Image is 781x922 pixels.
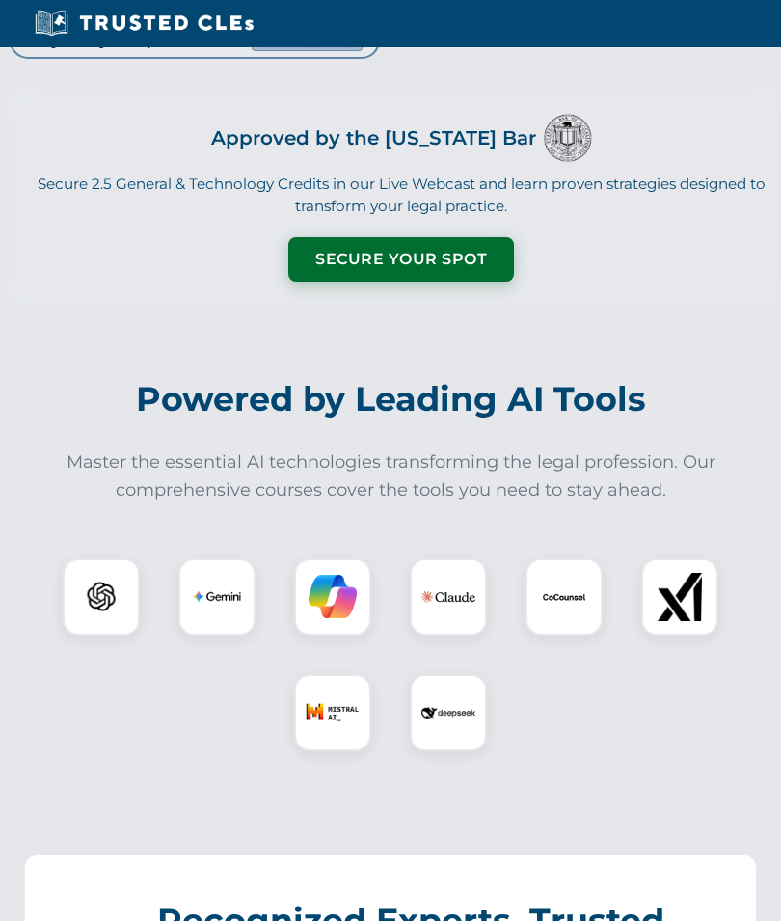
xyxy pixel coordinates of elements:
img: Mistral AI Logo [306,687,360,741]
div: Gemini [178,559,256,637]
img: CoCounsel Logo [540,574,588,622]
button: Secure Your Spot [288,238,514,283]
img: Gemini Logo [193,574,241,622]
p: Secure 2.5 General & Technology Credits in our Live Webcast and learn proven strategies designed ... [34,175,768,219]
img: Trusted CLEs [29,10,259,39]
div: DeepSeek [410,675,487,752]
div: Claude [410,559,487,637]
div: ChatGPT [63,559,140,637]
img: Claude Logo [421,571,475,625]
img: ChatGPT Logo [73,570,129,626]
div: Copilot [294,559,371,637]
div: Mistral AI [294,675,371,752]
img: Logo [544,115,592,163]
div: xAI [641,559,718,637]
img: Copilot Logo [309,574,357,622]
img: DeepSeek Logo [421,687,475,741]
h2: Powered by Leading AI Tools [25,366,756,434]
h3: Approved by the [US_STATE] Bar [211,122,536,156]
div: CoCounsel [525,559,603,637]
img: xAI Logo [656,574,704,622]
p: Master the essential AI technologies transforming the legal profession. Our comprehensive courses... [53,449,728,505]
